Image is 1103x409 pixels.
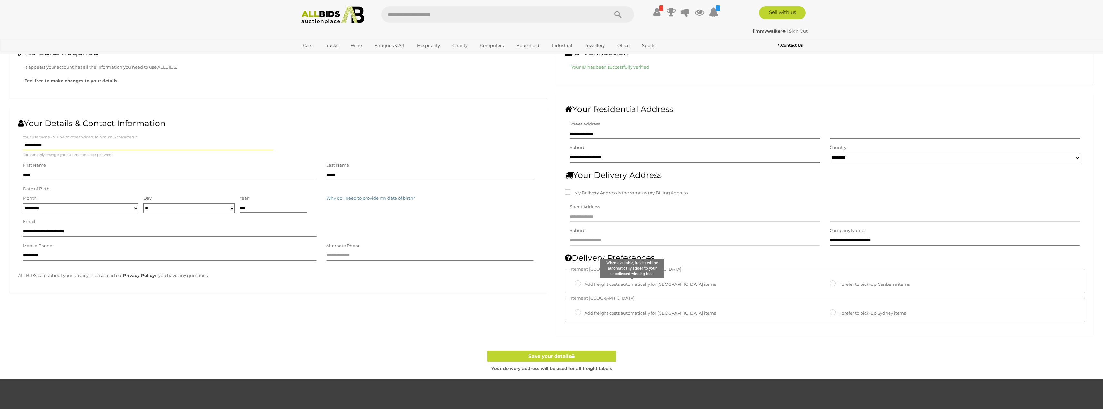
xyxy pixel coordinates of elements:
[512,40,544,51] a: Household
[18,272,538,279] p: ALLBIDS cares about your privacy, Please read our if you have any questions.
[298,6,368,24] img: Allbids.com.au
[326,162,349,169] label: Last Name
[326,242,361,249] label: Alternate Phone
[240,194,249,202] label: Year
[659,5,663,11] i: !
[789,28,808,33] a: Sign Out
[548,40,576,51] a: Industrial
[370,40,409,51] a: Antiques & Art
[565,105,1085,114] h2: Your Residential Address
[23,185,50,192] label: Date of Birth
[299,40,316,51] a: Cars
[570,295,636,301] label: Items at [GEOGRAPHIC_DATA]
[23,242,52,249] label: Mobile Phone
[830,281,910,288] label: I prefer to pick-up Canberra items
[575,281,716,288] label: Add freight costs automatically for [GEOGRAPHIC_DATA] items
[23,194,37,202] label: Month
[299,51,353,61] a: [GEOGRAPHIC_DATA]
[565,189,688,197] label: My Delivery Address is the same as my Billing Address
[24,63,538,71] p: It appears your account has all the information you need to use ALLBIDS.
[638,40,660,51] a: Sports
[787,28,788,33] span: |
[759,6,806,19] a: Sell with us
[565,254,1085,263] h2: Delivery Preferences
[753,28,786,33] strong: jimmywalker
[570,203,600,210] label: Street Address
[778,43,803,48] b: Contact Us
[753,28,787,33] a: jimmywalker
[570,266,682,272] label: Items at [GEOGRAPHIC_DATA] [GEOGRAPHIC_DATA]
[491,366,612,371] strong: Your delivery address will be used for all freight labels
[476,40,508,51] a: Computers
[709,6,718,18] a: 1
[570,144,585,151] label: Suburb
[23,218,35,225] label: Email
[448,40,472,51] a: Charity
[570,227,585,234] label: Suburb
[326,195,415,200] span: Why do I need to provide my date of birth?
[830,227,864,234] label: Company Name
[347,40,366,51] a: Wine
[23,162,46,169] label: First Name
[570,120,600,128] label: Street Address
[575,310,716,317] label: Add freight costs automatically for [GEOGRAPHIC_DATA] items
[652,6,662,18] a: !
[830,144,846,151] label: Country
[18,119,538,128] h2: Your Details & Contact Information
[600,259,664,278] div: When available, freight will be automatically added to your uncollected winning bids.
[24,78,117,83] strong: Feel free to make changes to your details
[320,40,342,51] a: Trucks
[143,194,152,202] label: Day
[716,5,720,11] i: 1
[123,273,155,278] a: Privacy Policy
[602,6,634,23] button: Search
[565,171,1085,180] h2: Your Delivery Address
[778,42,804,49] a: Contact Us
[487,351,616,362] a: Save your details
[613,40,634,51] a: Office
[830,310,906,317] label: I prefer to pick-up Sydney items
[581,40,609,51] a: Jewellery
[23,152,114,158] small: You can only change your username once per week
[413,40,444,51] a: Hospitality
[571,63,1085,71] p: Your ID has been successfully verified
